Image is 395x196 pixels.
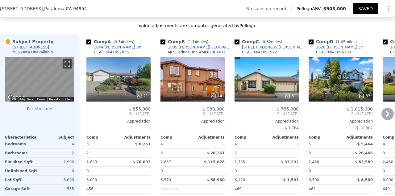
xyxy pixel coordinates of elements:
[12,98,16,100] button: Keyboard shortcuts
[242,45,306,50] div: [STREET_ADDRESS][PERSON_NAME]
[242,50,277,55] div: CCAOR # 41097572
[268,149,299,157] div: -
[5,185,38,193] div: Garage Sqft
[206,178,225,182] span: $ 68,960
[41,149,74,157] div: 2
[235,111,299,116] span: Sold [DATE]
[189,40,197,44] span: 1.14
[135,142,151,146] span: $ 6,251
[115,40,123,44] span: 0.34
[277,106,299,111] span: $ 785,000
[268,185,299,193] div: -
[202,160,225,164] span: -$ 115,078
[205,151,225,155] span: -$ 26,261
[194,140,225,148] div: -
[41,167,74,175] div: 0
[268,140,299,148] div: -
[41,158,74,166] div: 1,996
[6,94,27,102] img: Google
[383,178,393,182] span: 6,000
[355,126,373,130] span: -$ 18,387
[268,167,299,175] div: -
[383,169,385,173] span: 0
[203,106,225,111] span: $ 988,900
[356,178,373,182] span: -$ 8,509
[194,185,225,193] div: -
[49,98,72,101] a: Report a problem
[86,135,118,140] div: Comp
[5,106,74,111] button: Edit structure
[86,187,94,191] span: 456
[86,178,97,182] span: 6,000
[267,135,299,140] div: Adjustments
[235,149,265,157] div: 2
[160,160,171,164] span: 2,637
[86,45,141,50] a: 1644 [PERSON_NAME] Dr
[94,50,129,55] div: CCAOR # 41097055
[120,176,151,184] div: -
[342,185,373,193] div: -
[235,119,299,124] div: Appreciation
[160,39,211,45] div: Comp B
[5,135,39,140] div: Characteristics
[43,6,87,12] span: , Petaluma
[347,106,373,111] span: $ 1,015,000
[235,142,237,146] span: 4
[235,169,237,173] span: 0
[353,151,373,155] span: -$ 26,466
[63,59,72,69] button: Toggle fullscreen view
[358,93,370,99] div: 33
[120,149,151,157] div: -
[12,45,49,50] div: [STREET_ADDRESS]
[341,135,373,140] div: Adjustments
[383,160,393,164] span: 2,468
[120,167,151,175] div: -
[12,50,53,55] div: MLS Data Unavailable
[235,135,267,140] div: Comp
[86,119,151,124] div: Appreciation
[309,39,359,45] div: Comp D
[309,169,311,173] span: 0
[86,149,117,157] div: 2
[323,6,346,11] span: $903,000
[383,2,395,15] button: Show Options
[235,45,306,50] a: [STREET_ADDRESS][PERSON_NAME]
[160,135,193,140] div: Comp
[309,135,341,140] div: Comp
[383,187,390,191] span: 440
[5,140,38,148] div: Bedrooms
[86,142,89,146] span: 3
[235,39,285,45] div: Comp C
[5,57,74,102] div: Map
[5,176,38,184] div: Lot Sqft
[210,93,222,99] div: 14
[283,126,299,130] span: -$ 7,764
[120,185,151,193] div: -
[5,39,53,45] div: Subject Property
[316,45,363,50] div: 1626 [PERSON_NAME] Dr
[39,135,74,140] div: Subject
[160,142,163,146] span: 4
[353,3,378,14] button: SAVED
[86,160,97,164] span: 1,628
[356,142,373,146] span: -$ 5,464
[160,149,191,157] div: 3
[160,178,171,182] span: 3,570
[316,50,351,55] div: CCAOR # 41096260
[193,135,225,140] div: Adjustments
[281,160,299,164] span: $ 33,292
[37,98,45,101] a: Terms (opens in new tab)
[41,185,74,193] div: 535
[309,187,316,191] span: 462
[259,40,285,44] span: ( miles)
[383,142,385,146] span: 4
[342,167,373,175] div: -
[160,45,232,50] a: 1805 [PERSON_NAME][GEOGRAPHIC_DATA]
[309,178,319,182] span: 6,500
[160,111,225,116] span: Sold [DATE]
[309,119,373,124] div: Appreciation
[160,119,225,124] div: Appreciation
[129,106,151,111] span: $ 855,000
[64,6,87,11] span: , CA 94954
[41,140,74,148] div: 4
